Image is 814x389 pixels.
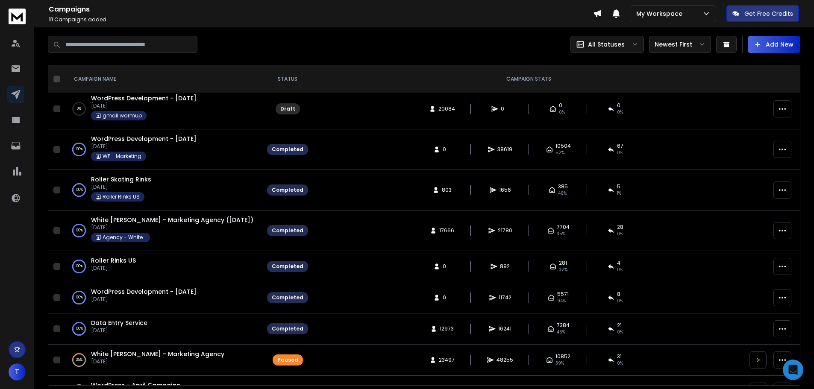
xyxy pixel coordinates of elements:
p: WP - Marketing [103,153,141,160]
button: Newest First [649,36,711,53]
span: 52 % [555,149,564,156]
span: 0% [559,109,565,116]
span: 21 [617,322,622,329]
span: 892 [500,263,510,270]
p: 0 % [77,105,81,113]
p: gmail warmup [103,112,142,119]
span: 0 [501,105,509,112]
span: 281 [559,260,567,266]
td: 100%Data Entry Service[DATE] [64,313,262,345]
td: 100%White [PERSON_NAME] - Marketing Agency ([DATE])[DATE]Agency - White [PERSON_NAME] [64,211,262,251]
span: 5571 [557,291,569,298]
span: 5 [617,183,620,190]
span: 21780 [498,227,512,234]
span: 0 [617,102,620,109]
span: 94 % [557,298,566,304]
td: 35%White [PERSON_NAME] - Marketing Agency[DATE] [64,345,262,376]
th: CAMPAIGN NAME [64,65,262,93]
span: 0 % [617,329,623,336]
p: [DATE] [91,184,151,190]
a: Roller Skating Rinks [91,175,151,184]
button: Add New [748,36,800,53]
span: 0 [559,102,562,109]
div: Completed [272,263,303,270]
span: 48255 [497,357,513,363]
a: Roller Rinks US [91,256,136,265]
span: 8 [617,291,620,298]
div: Completed [272,294,303,301]
td: 0%WordPress Development - [DATE][DATE]gmail warmup [64,89,262,129]
span: 1656 [499,187,511,193]
button: Get Free Credits [726,5,799,22]
p: [DATE] [91,143,197,150]
a: White [PERSON_NAME] - Marketing Agency [91,350,224,358]
p: 100 % [76,186,83,194]
td: 100%WordPress Development - [DATE][DATE] [64,282,262,313]
a: WordPress Development - [DATE] [91,287,197,296]
p: All Statuses [588,40,625,49]
span: 0 % [617,266,623,273]
p: [DATE] [91,327,147,334]
div: Draft [280,105,295,112]
img: logo [9,9,26,24]
span: 0 % [617,360,623,367]
th: STATUS [262,65,313,93]
span: 10504 [555,143,571,149]
span: 0% [617,109,623,116]
span: 32 % [559,266,567,273]
span: 38619 [497,146,512,153]
span: 0 [443,263,451,270]
td: 100%Roller Skating Rinks[DATE]Roller Rinks US [64,170,262,211]
span: 0 [443,146,451,153]
p: [DATE] [91,265,136,272]
span: 12973 [440,325,454,332]
span: 23497 [439,357,455,363]
p: [DATE] [91,224,253,231]
span: 4 [617,260,620,266]
span: White [PERSON_NAME] - Marketing Agency ([DATE]) [91,216,253,224]
div: Completed [272,325,303,332]
p: 100 % [76,145,83,154]
span: 17666 [439,227,454,234]
p: 100 % [76,325,83,333]
div: Open Intercom Messenger [783,360,803,380]
button: T [9,363,26,380]
a: WordPress Development - [DATE] [91,94,197,102]
p: Roller Rinks US [103,193,140,200]
div: Paused [277,357,298,363]
a: WordPress Development - [DATE] [91,135,197,143]
span: 0 [443,294,451,301]
span: 16241 [498,325,511,332]
span: 0 % [617,149,623,156]
p: 100 % [76,262,83,271]
span: 31 [617,353,622,360]
td: 100%WordPress Development - [DATE][DATE]WP - Marketing [64,129,262,170]
p: [DATE] [91,358,224,365]
span: 1 % [617,190,621,197]
p: Agency - White [PERSON_NAME] [103,234,145,241]
span: 39 % [555,360,564,367]
p: [DATE] [91,296,197,303]
span: 803 [442,187,452,193]
span: 385 [558,183,568,190]
p: Campaigns added [49,16,593,23]
span: 67 [617,143,623,149]
p: 100 % [76,293,83,302]
span: 35 % [557,231,565,237]
div: Completed [272,146,303,153]
p: My Workspace [636,9,686,18]
span: 10852 [555,353,570,360]
div: Completed [272,187,303,193]
a: Data Entry Service [91,319,147,327]
span: 11 [49,16,53,23]
span: 7704 [557,224,570,231]
span: 45 % [557,329,565,336]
